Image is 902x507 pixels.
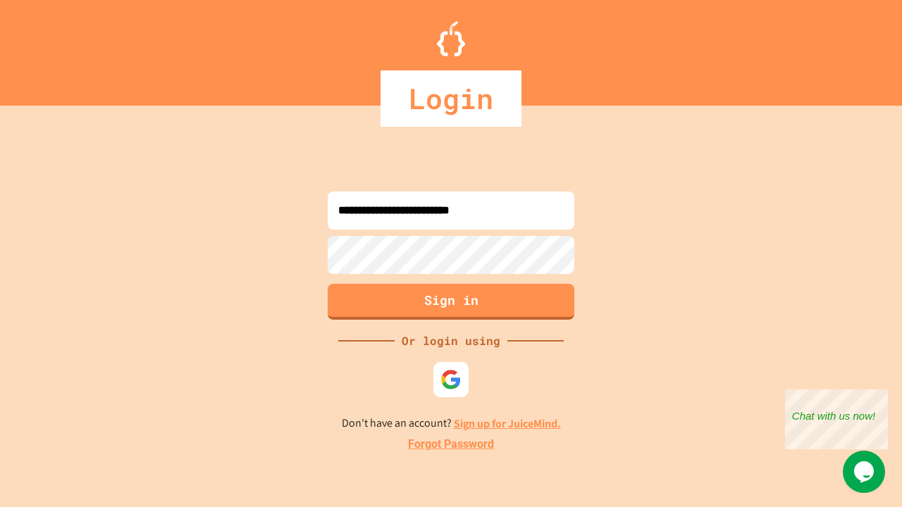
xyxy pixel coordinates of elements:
a: Forgot Password [408,436,494,453]
div: Login [381,70,521,127]
div: Or login using [395,332,507,349]
a: Sign up for JuiceMind. [454,416,561,431]
p: Don't have an account? [342,415,561,432]
img: Logo.svg [437,21,465,56]
button: Sign in [328,284,574,320]
img: google-icon.svg [440,369,462,390]
iframe: chat widget [785,389,888,449]
iframe: chat widget [843,451,888,493]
